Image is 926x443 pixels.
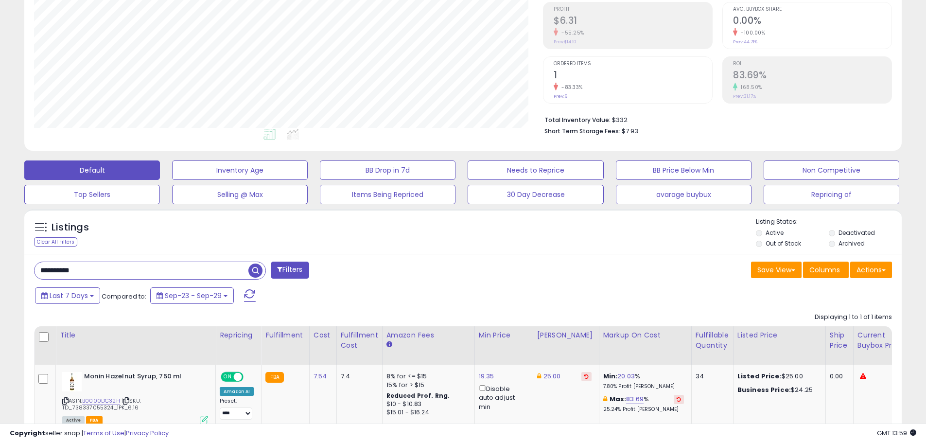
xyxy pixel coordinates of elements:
span: Columns [809,265,840,275]
button: Needs to Reprice [468,160,603,180]
span: Profit [554,7,712,12]
div: % [603,395,684,413]
label: Archived [839,239,865,248]
h2: 83.69% [733,70,891,83]
span: $7.93 [622,126,638,136]
span: | SKU: TD_738337055324_1PK_6.16 [62,397,141,411]
div: Fulfillment [265,330,305,340]
span: ON [222,373,234,381]
button: 30 Day Decrease [468,185,603,204]
div: Ship Price [830,330,849,351]
label: Active [766,229,784,237]
strong: Copyright [10,428,45,438]
img: 413eSZl7yUL._SL40_.jpg [62,372,82,391]
b: Listed Price: [737,372,782,381]
a: Terms of Use [83,428,124,438]
div: Fulfillable Quantity [696,330,729,351]
b: Min: [603,372,618,381]
div: 8% for <= $15 [386,372,467,381]
small: Prev: 6 [554,93,567,99]
div: Amazon AI [220,387,254,396]
small: -83.33% [558,84,583,91]
a: 83.69 [626,394,644,404]
small: Prev: $14.10 [554,39,577,45]
div: Disable auto adjust min [479,383,525,411]
div: 7.4 [341,372,375,381]
a: 19.35 [479,372,494,381]
small: Prev: 44.71% [733,39,757,45]
span: Last 7 Days [50,291,88,301]
small: -100.00% [737,29,765,36]
small: FBA [265,372,283,383]
button: avarage buybux [616,185,751,204]
h5: Listings [52,221,89,234]
div: Cost [314,330,332,340]
a: 7.54 [314,372,327,381]
div: seller snap | | [10,429,169,438]
h2: 1 [554,70,712,83]
div: 15% for > $15 [386,381,467,390]
div: % [603,372,684,390]
div: Current Buybox Price [857,330,908,351]
button: BB Price Below Min [616,160,751,180]
button: Last 7 Days [35,287,100,304]
button: Items Being Repriced [320,185,455,204]
div: 0.00 [830,372,846,381]
label: Deactivated [839,229,875,237]
span: Compared to: [102,292,146,301]
li: $332 [544,113,885,125]
label: Out of Stock [766,239,801,248]
div: Clear All Filters [34,237,77,247]
a: Privacy Policy [126,428,169,438]
b: Monin Hazelnut Syrup, 750 ml [84,372,202,384]
div: Displaying 1 to 1 of 1 items [815,313,892,322]
div: $24.25 [737,386,818,394]
span: Ordered Items [554,61,712,67]
button: BB Drop in 7d [320,160,455,180]
p: Listing States: [756,217,902,227]
div: $10 - $10.83 [386,400,467,408]
p: 25.24% Profit [PERSON_NAME] [603,406,684,413]
a: 25.00 [543,372,561,381]
b: Total Inventory Value: [544,116,611,124]
button: Save View [751,262,802,278]
small: Prev: 31.17% [733,93,756,99]
div: $15.01 - $16.24 [386,408,467,417]
span: 2025-10-7 13:59 GMT [877,428,916,438]
span: Avg. Buybox Share [733,7,891,12]
button: Filters [271,262,309,279]
button: Columns [803,262,849,278]
button: Top Sellers [24,185,160,204]
span: Sep-23 - Sep-29 [165,291,222,301]
h2: 0.00% [733,15,891,28]
button: Selling @ Max [172,185,308,204]
div: $25.00 [737,372,818,381]
button: Non Competitive [764,160,899,180]
div: Amazon Fees [386,330,471,340]
div: 34 [696,372,726,381]
div: ASIN: [62,372,208,423]
div: Markup on Cost [603,330,687,340]
div: Min Price [479,330,529,340]
small: Amazon Fees. [386,340,392,349]
div: Repricing [220,330,257,340]
button: Actions [850,262,892,278]
button: Inventory Age [172,160,308,180]
div: [PERSON_NAME] [537,330,595,340]
p: 7.80% Profit [PERSON_NAME] [603,383,684,390]
b: Max: [610,394,627,404]
span: OFF [242,373,258,381]
button: Default [24,160,160,180]
a: B0000DC32H [82,397,120,405]
b: Reduced Prof. Rng. [386,391,450,400]
small: 168.50% [737,84,762,91]
div: Fulfillment Cost [341,330,378,351]
button: Sep-23 - Sep-29 [150,287,234,304]
small: -55.25% [558,29,584,36]
div: Listed Price [737,330,821,340]
div: Title [60,330,211,340]
button: Repricing of [764,185,899,204]
b: Short Term Storage Fees: [544,127,620,135]
div: Preset: [220,398,254,420]
b: Business Price: [737,385,791,394]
